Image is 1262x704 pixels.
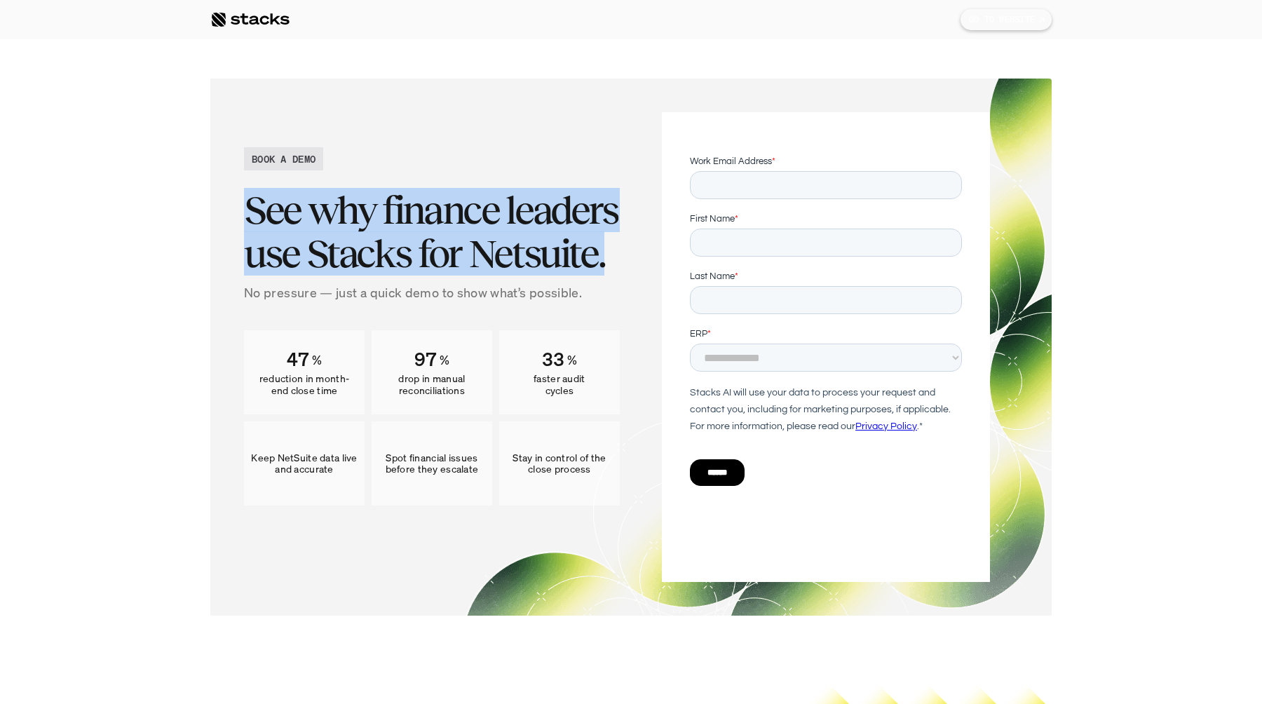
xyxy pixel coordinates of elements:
[506,373,613,397] p: faster audit cycles
[969,15,1035,25] p: GO TO WEBSITE
[244,283,620,303] p: No pressure — just a quick demo to show what’s possible.
[379,373,485,397] p: drop in manual reconciliations
[244,189,620,275] h3: See why finance leaders use Stacks for Netsuite.
[440,350,449,370] p: %
[251,452,358,476] p: Keep NetSuite data live and accurate
[252,151,315,166] h2: BOOK A DEMO
[414,348,437,370] div: Counter ends at 97
[690,154,962,510] iframe: Form 0
[379,452,485,476] p: Spot financial issues before they escalate
[567,350,577,370] p: %
[506,452,613,476] p: Stay in control of the close process
[312,350,322,370] p: %
[961,9,1052,30] a: GO TO WEBSITE
[542,348,564,370] div: Counter ends at 33
[287,348,309,370] div: Counter ends at 47
[251,373,358,397] p: reduction in month-end close time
